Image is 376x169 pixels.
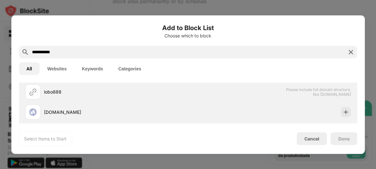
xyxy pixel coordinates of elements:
[40,62,74,75] button: Websites
[29,108,36,116] img: favicons
[286,87,351,96] span: Please include full domain structure, like [DOMAIN_NAME]
[338,136,350,141] div: Done
[347,48,355,56] img: search-close
[21,48,29,56] img: search.svg
[19,23,357,32] h6: Add to Block List
[29,88,36,95] img: url.svg
[111,62,149,75] button: Categories
[74,62,111,75] button: Keywords
[44,109,188,115] div: [DOMAIN_NAME]
[304,136,319,141] div: Cancel
[19,62,40,75] button: All
[19,33,357,38] div: Choose which to block
[24,135,67,142] div: Select Items to Start
[44,88,188,95] div: lobo888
